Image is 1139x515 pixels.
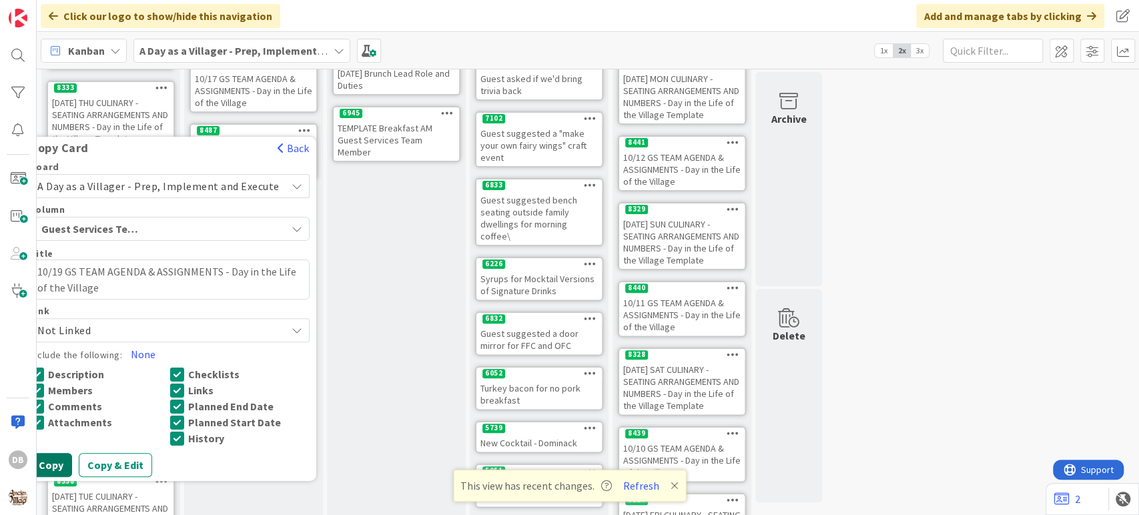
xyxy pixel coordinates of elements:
[619,215,745,269] div: [DATE] SUN CULINARY - SEATING ARRANGEMENTS AND NUMBERS - Day in the Life of the Village Template
[191,125,316,178] div: 8487Copy CardBackBoardA Day as a Villager - Prep, Implement and ExecuteColumnGuest Services TeamT...
[619,137,745,149] div: 8441
[476,258,602,300] div: 6226Syrups for Mocktail Versions of Signature Drinks
[476,465,602,506] div: 5051Stylized glasses to the theme
[30,217,310,241] button: Guest Services Team
[619,440,745,481] div: 10/10 GS TEAM AGENDA & ASSIGNMENTS - Day in the Life of the Village
[191,58,316,111] div: 10/17 GS TEAM AGENDA & ASSIGNMENTS - Day in the Life of the Village
[170,382,310,398] button: Links
[619,477,664,494] button: Refresh
[476,70,602,99] div: Guest asked if we'd bring trivia back
[9,9,27,27] img: Visit kanbanzone.com
[476,368,602,409] div: 6052Turkey bacon for no pork breakfast
[619,349,745,361] div: 8328
[619,294,745,336] div: 10/11 GS TEAM AGENDA & ASSIGNMENTS - Day in the Life of the Village
[619,349,745,414] div: 8328[DATE] SAT CULINARY - SEATING ARRANGEMENTS AND NUMBERS - Day in the Life of the Village Template
[122,342,164,366] button: None
[482,181,505,190] div: 6833
[191,70,316,111] div: 10/17 GS TEAM AGENDA & ASSIGNMENTS - Day in the Life of the Village
[334,53,459,94] div: [DATE] Brunch Lead Role and Duties
[619,149,745,190] div: 10/12 GS TEAM AGENDA & ASSIGNMENTS - Day in the Life of the Village
[68,43,105,59] span: Kanban
[476,125,602,166] div: Guest suggested a "make your own fairy wings" craft event
[619,70,745,123] div: [DATE] MON CULINARY - SEATING ARRANGEMENTS AND NUMBERS - Day in the Life of the Village Template
[48,385,93,396] span: Members
[625,429,648,438] div: 8439
[48,82,173,147] div: 8333[DATE] THU CULINARY - SEATING ARRANGEMENTS AND NUMBERS - Day in the Life of the Village Template
[625,284,648,293] div: 8440
[334,65,459,94] div: [DATE] Brunch Lead Role and Duties
[476,465,602,477] div: 5051
[37,179,280,193] span: A Day as a Villager - Prep, Implement and Execute
[41,220,141,237] span: Guest Services Team
[482,424,505,433] div: 5739
[482,114,505,123] div: 7102
[54,83,77,93] div: 8333
[170,398,310,414] button: Planned End Date
[334,119,459,161] div: TEMPLATE Breakfast AM Guest Services Team Member
[191,125,316,137] div: 8487Copy CardBackBoardA Day as a Villager - Prep, Implement and ExecuteColumnGuest Services TeamT...
[476,191,602,245] div: Guest suggested bench seating outside family dwellings for morning coffee\
[482,260,505,269] div: 6226
[48,82,173,94] div: 8333
[911,44,929,57] span: 3x
[48,369,104,380] span: Description
[340,109,362,118] div: 6945
[619,282,745,294] div: 8440
[188,433,224,444] span: History
[30,260,310,300] textarea: 10/19 GS TEAM AGENDA & ASSIGNMENTS - Day in the Life of the Village
[48,476,173,488] div: 8338
[916,4,1104,28] div: Add and manage tabs by clicking
[1054,491,1080,507] a: 2
[170,430,310,446] button: History
[170,414,310,430] button: Planned Start Date
[625,350,648,360] div: 8328
[28,2,61,18] span: Support
[48,417,112,428] span: Attachments
[476,270,602,300] div: Syrups for Mocktail Versions of Signature Drinks
[139,44,378,57] b: A Day as a Villager - Prep, Implement and Execute
[476,368,602,380] div: 6052
[875,44,893,57] span: 1x
[476,113,602,125] div: 7102
[460,478,612,494] span: This view has recent changes.
[188,401,274,412] span: Planned End Date
[476,179,602,245] div: 6833Guest suggested bench seating outside family dwellings for morning coffee\
[893,44,911,57] span: 2x
[277,141,310,155] button: Back
[619,428,745,440] div: 8439
[625,138,648,147] div: 8441
[482,466,505,476] div: 5051
[476,325,602,354] div: Guest suggested a door mirror for FFC and OFC
[30,162,59,171] span: Board
[625,205,648,214] div: 8329
[188,417,281,428] span: Planned Start Date
[476,380,602,409] div: Turkey bacon for no pork breakfast
[30,306,49,316] span: Link
[188,369,240,380] span: Checklists
[41,4,280,28] div: Click our logo to show/hide this navigation
[619,58,745,123] div: [DATE] MON CULINARY - SEATING ARRANGEMENTS AND NUMBERS - Day in the Life of the Village Template
[334,107,459,119] div: 6945
[619,282,745,336] div: 844010/11 GS TEAM AGENDA & ASSIGNMENTS - Day in the Life of the Village
[170,366,310,382] button: Checklists
[188,385,214,396] span: Links
[476,113,602,166] div: 7102Guest suggested a "make your own fairy wings" craft event
[30,366,170,382] button: Description
[482,314,505,324] div: 6832
[30,382,170,398] button: Members
[476,313,602,325] div: 6832
[30,414,170,430] button: Attachments
[476,58,602,99] div: Guest asked if we'd bring trivia back
[476,313,602,354] div: 6832Guest suggested a door mirror for FFC and OFC
[48,94,173,147] div: [DATE] THU CULINARY - SEATING ARRANGEMENTS AND NUMBERS - Day in the Life of the Village Template
[48,401,102,412] span: Comments
[30,247,53,260] label: Title
[476,422,602,452] div: 5739New Cocktail - Dominack
[476,258,602,270] div: 6226
[79,453,152,477] button: Copy & Edit
[771,111,807,127] div: Archive
[30,453,72,477] button: Copy
[30,398,170,414] button: Comments
[773,328,805,344] div: Delete
[619,137,745,190] div: 844110/12 GS TEAM AGENDA & ASSIGNMENTS - Day in the Life of the Village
